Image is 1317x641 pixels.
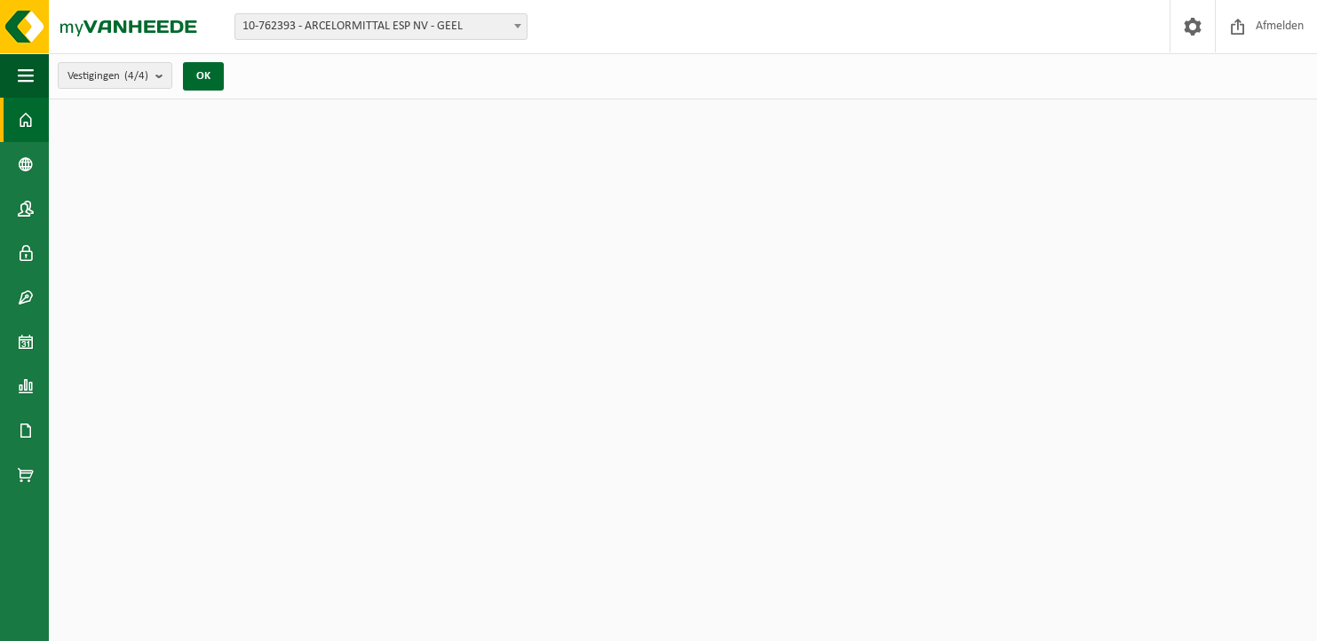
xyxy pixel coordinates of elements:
[235,14,527,39] span: 10-762393 - ARCELORMITTAL ESP NV - GEEL
[67,63,148,90] span: Vestigingen
[124,70,148,82] count: (4/4)
[58,62,172,89] button: Vestigingen(4/4)
[183,62,224,91] button: OK
[234,13,528,40] span: 10-762393 - ARCELORMITTAL ESP NV - GEEL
